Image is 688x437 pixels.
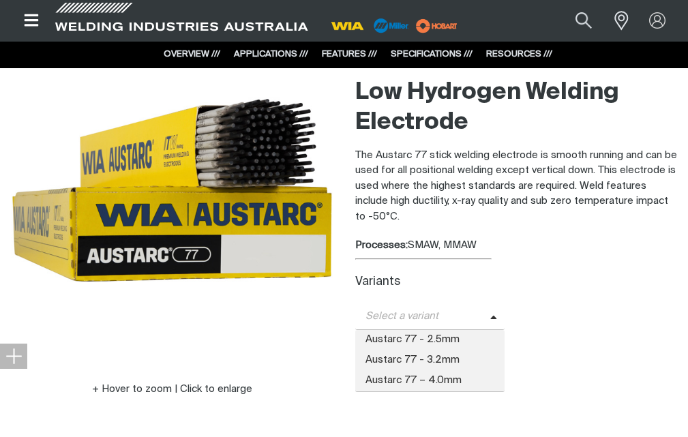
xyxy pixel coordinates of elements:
[84,381,260,397] button: Hover to zoom | Click to enlarge
[234,50,308,59] a: APPLICATIONS ///
[355,238,678,254] div: SMAW, MMAW
[412,16,462,36] img: miller
[391,50,473,59] a: SPECIFICATIONS ///
[355,240,408,250] strong: Processes:
[543,5,607,36] input: Product name or item number...
[355,276,400,288] label: Variants
[11,29,333,352] img: Austarc 77
[355,371,505,391] span: Austarc 77 – 4.0mm
[560,5,607,36] button: Search products
[355,330,505,350] span: Austarc 77 - 2.5mm
[355,309,490,325] span: Select a variant
[5,348,22,364] img: hide socials
[355,148,678,225] p: The Austarc 77 stick welding electrode is smooth running and can be used for all positional weldi...
[164,50,220,59] a: OVERVIEW ///
[322,50,377,59] a: FEATURES ///
[355,78,678,138] h2: Low Hydrogen Welding Electrode
[355,350,505,371] span: Austarc 77 - 3.2mm
[486,50,552,59] a: RESOURCES ///
[412,20,462,31] a: miller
